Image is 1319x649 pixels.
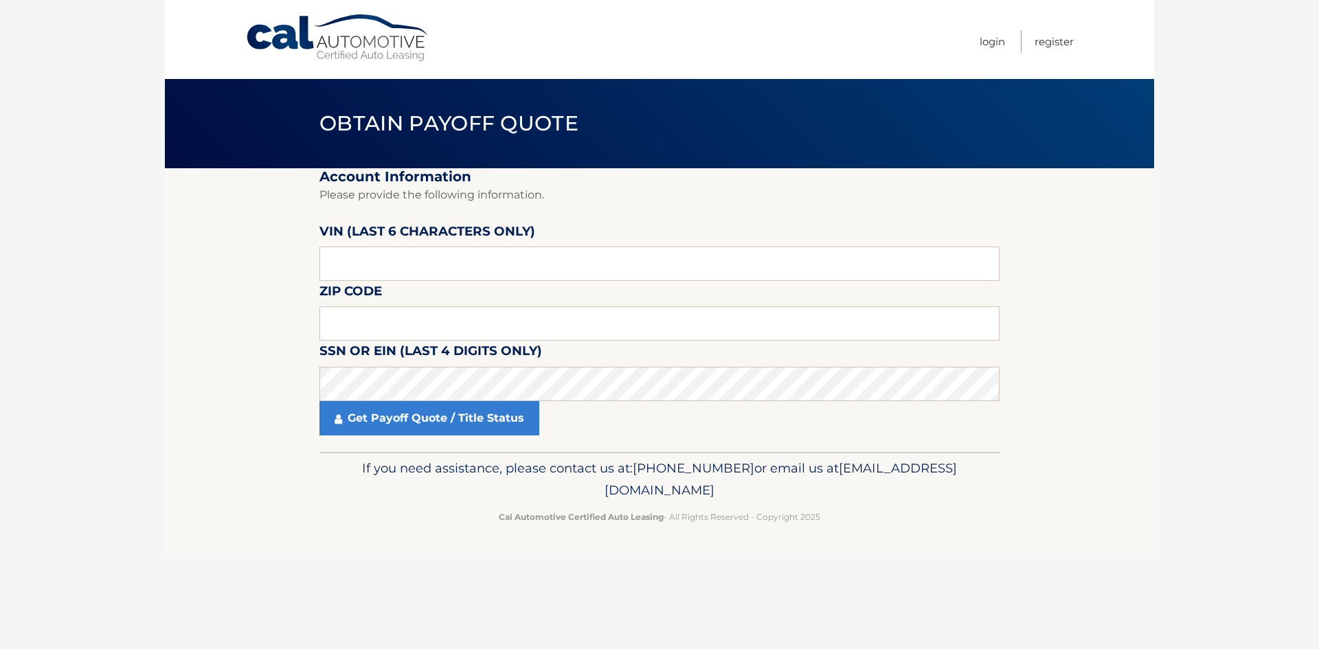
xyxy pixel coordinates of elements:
a: Login [980,30,1005,53]
label: VIN (last 6 characters only) [319,221,535,247]
span: [PHONE_NUMBER] [633,460,754,476]
label: SSN or EIN (last 4 digits only) [319,341,542,366]
p: - All Rights Reserved - Copyright 2025 [328,510,991,524]
a: Cal Automotive [245,14,431,62]
strong: Cal Automotive Certified Auto Leasing [499,512,664,522]
h2: Account Information [319,168,1000,185]
label: Zip Code [319,281,382,306]
a: Register [1035,30,1074,53]
p: If you need assistance, please contact us at: or email us at [328,457,991,501]
span: Obtain Payoff Quote [319,111,578,136]
p: Please provide the following information. [319,185,1000,205]
a: Get Payoff Quote / Title Status [319,401,539,435]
